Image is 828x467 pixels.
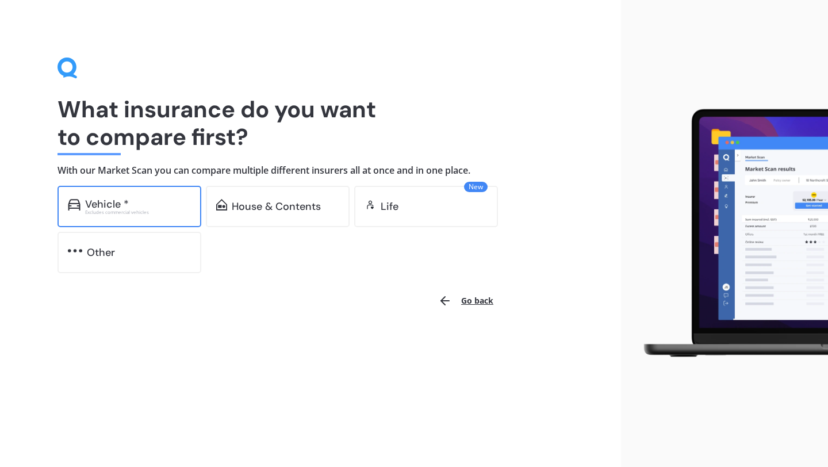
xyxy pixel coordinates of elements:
[381,201,398,212] div: Life
[431,287,500,315] button: Go back
[365,199,376,210] img: life.f720d6a2d7cdcd3ad642.svg
[232,201,321,212] div: House & Contents
[57,164,563,177] h4: With our Market Scan you can compare multiple different insurers all at once and in one place.
[464,182,488,192] span: New
[85,210,191,215] div: Excludes commercial vehicles
[87,247,115,258] div: Other
[216,199,227,210] img: home-and-contents.b802091223b8502ef2dd.svg
[630,104,828,363] img: laptop.webp
[68,199,80,210] img: car.f15378c7a67c060ca3f3.svg
[57,95,563,151] h1: What insurance do you want to compare first?
[85,198,129,210] div: Vehicle *
[68,245,82,257] img: other.81dba5aafe580aa69f38.svg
